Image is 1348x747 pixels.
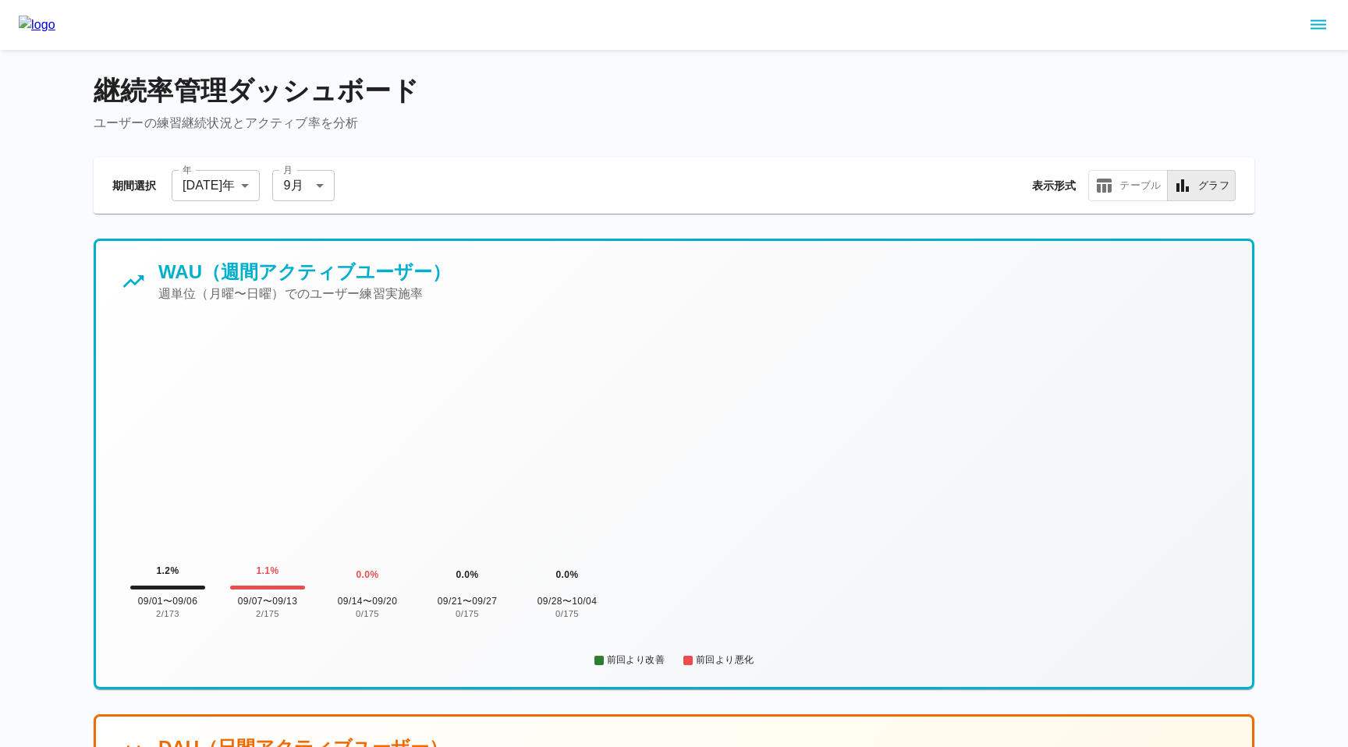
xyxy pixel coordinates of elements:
[157,564,179,579] span: 1.2 %
[356,607,379,621] span: 0 / 175
[1088,170,1168,201] button: テーブル表示
[183,163,192,176] label: 年
[357,568,379,583] span: 0.0 %
[607,653,665,668] span: 前回より改善
[94,114,1254,133] p: ユーザーの練習継続状況とアクティブ率を分析
[537,596,597,607] span: 09/28〜10/04
[19,16,55,34] img: logo
[256,607,279,621] span: 2 / 175
[158,285,451,303] p: 週単位（月曜〜日曜）でのユーザー練習実施率
[94,75,1254,108] h4: 継続率管理ダッシュボード
[1305,12,1332,38] button: sidemenu
[112,178,159,193] p: 期間選択
[555,607,579,621] span: 0 / 175
[456,568,479,583] span: 0.0 %
[257,564,279,579] span: 1.1 %
[696,653,754,668] span: 前回より悪化
[230,586,305,589] div: 09/07〜09/13: 1.1% (2/175人) | 前回比: -0.0%ポイント
[238,596,297,607] span: 09/07〜09/13
[456,607,479,621] span: 0 / 175
[1088,170,1236,201] div: 表示形式
[1032,178,1077,193] p: 表示形式
[338,596,397,607] span: 09/14〜09/20
[272,170,335,201] div: 9月
[283,163,293,176] label: 月
[172,170,260,201] div: [DATE]年
[556,568,579,583] span: 0.0 %
[438,596,497,607] span: 09/21〜09/27
[1167,170,1236,201] button: グラフ表示
[156,607,179,621] span: 2 / 173
[138,596,197,607] span: 09/01〜09/06
[130,586,205,589] div: 09/01〜09/06: 1.2% (2/173人)
[158,260,451,285] h5: WAU（週間アクティブユーザー）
